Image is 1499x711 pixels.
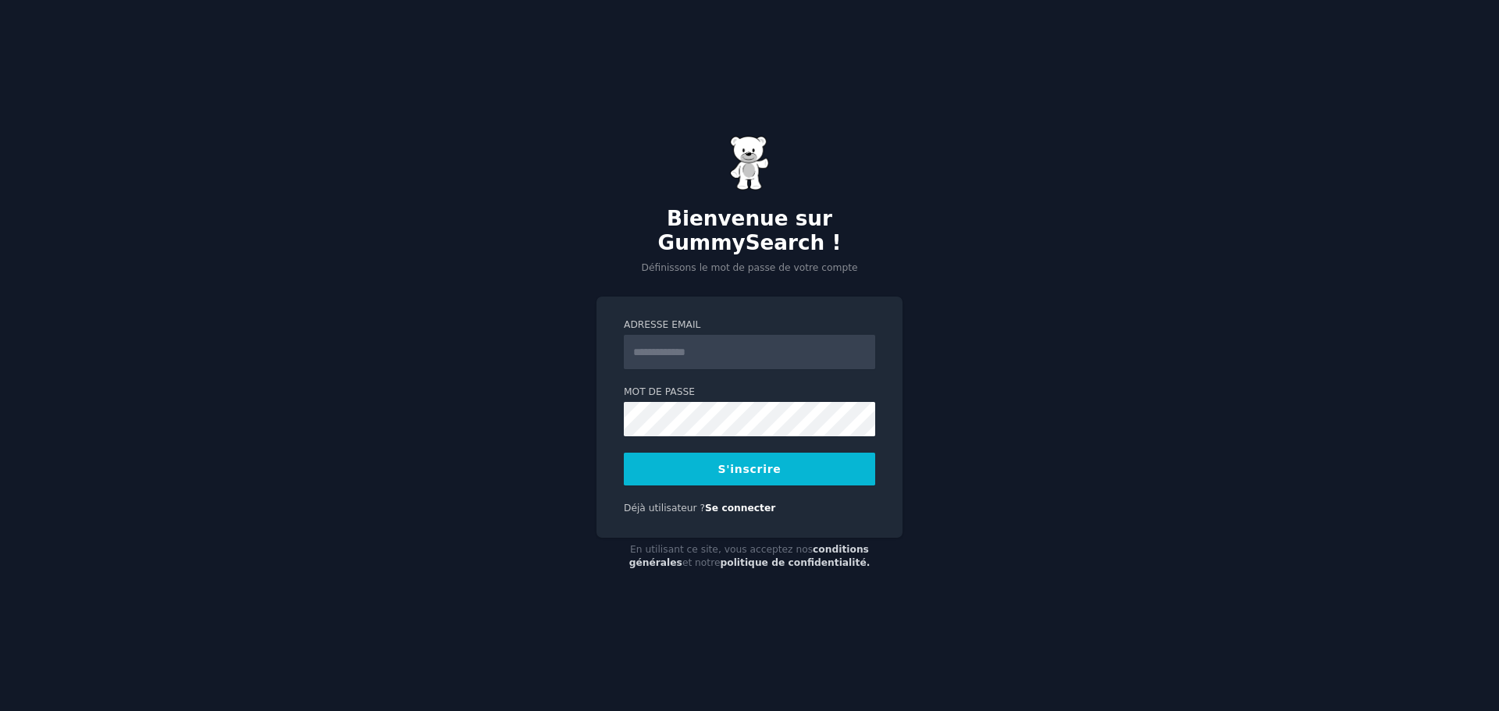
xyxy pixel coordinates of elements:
font: Bienvenue sur GummySearch ! [658,207,842,255]
font: En utilisant ce site, vous acceptez nos [630,544,813,555]
font: Définissons le mot de passe de votre compte [641,262,857,273]
font: Mot de passe [624,386,695,397]
font: Déjà utilisateur ? [624,503,705,514]
font: S'inscrire [718,463,782,475]
img: Ours en gélatine [730,136,769,190]
button: S'inscrire [624,453,875,485]
a: Se connecter [705,503,775,514]
font: et notre [682,557,721,568]
a: politique de confidentialité. [720,557,870,568]
font: Adresse email [624,319,700,330]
